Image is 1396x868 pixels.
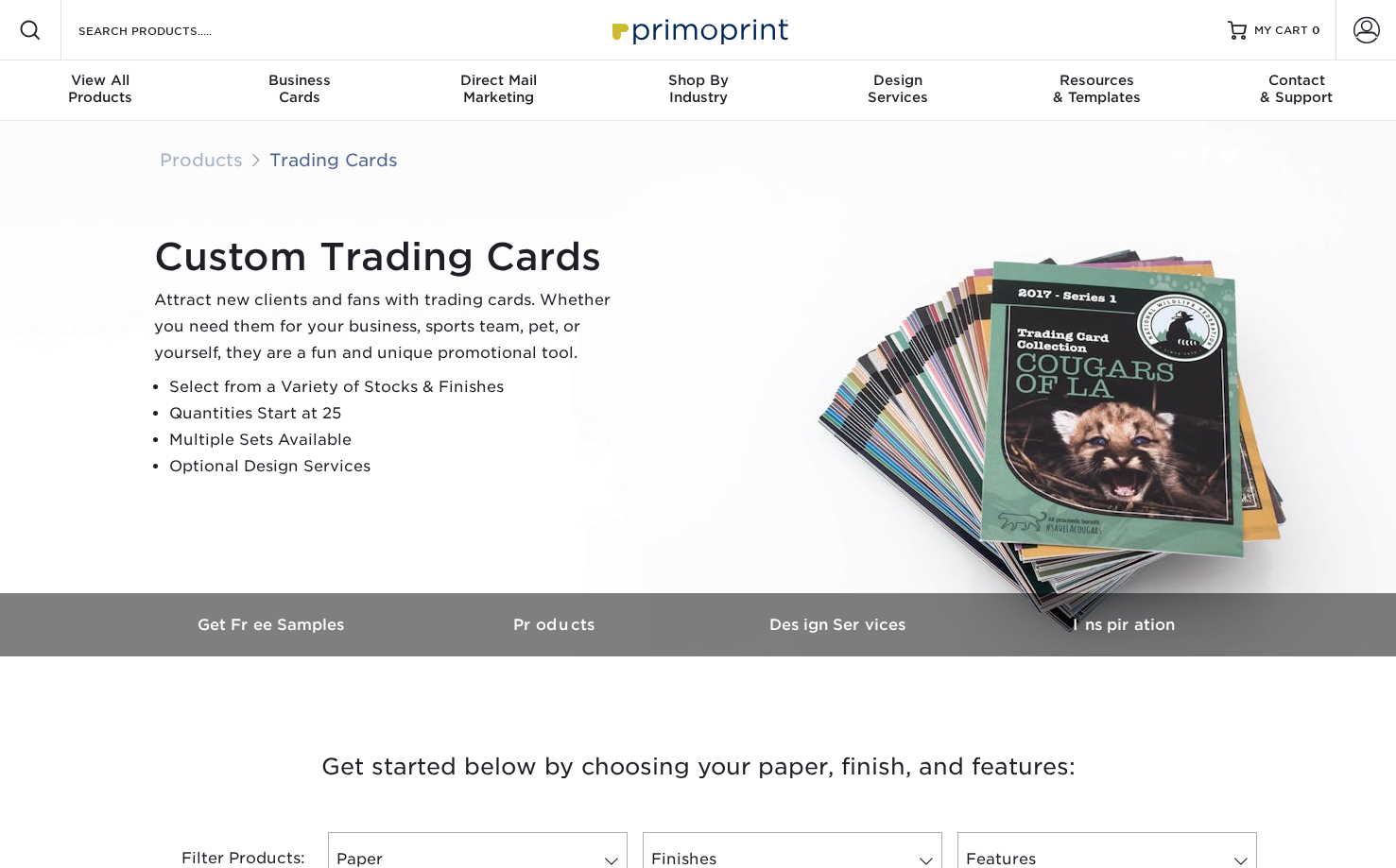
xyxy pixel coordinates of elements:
a: Products [160,149,243,170]
a: Contact& Support [1197,60,1396,121]
span: Business [199,72,399,89]
a: BusinessCards [199,60,399,121]
a: Shop ByIndustry [598,60,798,121]
h3: Inspiration [982,616,1266,634]
a: DesignServices [798,60,997,121]
h1: Custom Trading Cards [154,234,627,280]
a: Design Services [698,593,982,656]
div: & Templates [997,72,1197,106]
li: Select from a Variety of Stocks & Finishes [169,374,627,400]
li: Multiple Sets Available [169,427,627,453]
span: 0 [1312,24,1320,37]
input: SEARCH PRODUCTS..... [77,19,261,42]
p: Attract new clients and fans with trading cards. Whether you need them for your business, sports ... [154,287,627,366]
a: Get Free Samples [131,593,415,656]
a: Resources& Templates [997,60,1197,121]
span: MY CART [1254,23,1308,39]
a: Direct MailMarketing [399,60,598,121]
span: Shop By [598,72,798,89]
li: Quantities Start at 25 [169,400,627,427]
a: Inspiration [982,593,1266,656]
img: Primoprint [604,9,793,50]
a: Products [415,593,698,656]
div: Cards [199,72,399,106]
div: Marketing [399,72,598,106]
h3: Design Services [698,616,982,634]
div: Industry [598,72,798,106]
h3: Products [415,616,698,634]
h3: Get started below by choosing your paper, finish, and features: [146,724,1251,809]
span: Resources [997,72,1197,89]
div: & Support [1197,72,1396,106]
a: Trading Cards [269,149,398,170]
span: Direct Mail [399,72,598,89]
li: Optional Design Services [169,453,627,480]
div: Services [798,72,997,106]
span: Contact [1197,72,1396,89]
h3: Get Free Samples [131,616,415,634]
span: Design [798,72,997,89]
